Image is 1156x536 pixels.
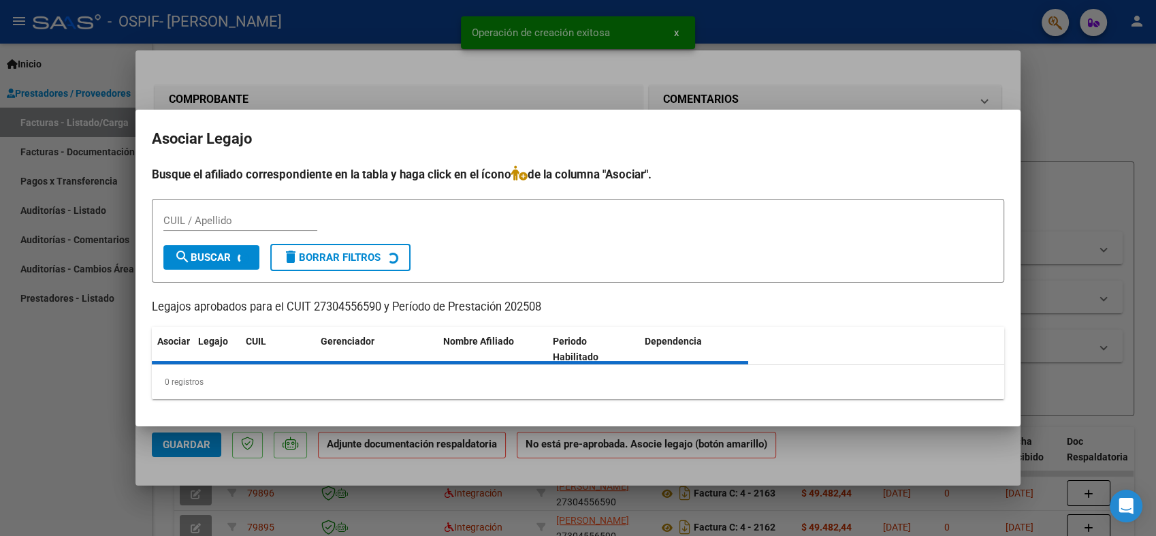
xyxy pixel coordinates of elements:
span: Nombre Afiliado [443,336,514,347]
mat-icon: delete [283,249,299,265]
datatable-header-cell: Legajo [193,327,240,372]
p: Legajos aprobados para el CUIT 27304556590 y Período de Prestación 202508 [152,299,1004,316]
datatable-header-cell: Nombre Afiliado [438,327,547,372]
datatable-header-cell: Asociar [152,327,193,372]
span: CUIL [246,336,266,347]
span: Gerenciador [321,336,374,347]
span: Asociar [157,336,190,347]
h2: Asociar Legajo [152,126,1004,152]
datatable-header-cell: Periodo Habilitado [547,327,639,372]
datatable-header-cell: Dependencia [639,327,749,372]
span: Dependencia [645,336,702,347]
span: Buscar [174,251,231,264]
datatable-header-cell: CUIL [240,327,315,372]
datatable-header-cell: Gerenciador [315,327,438,372]
h4: Busque el afiliado correspondiente en la tabla y haga click en el ícono de la columna "Asociar". [152,165,1004,183]
div: Open Intercom Messenger [1110,490,1142,522]
span: Borrar Filtros [283,251,381,264]
button: Buscar [163,245,259,270]
mat-icon: search [174,249,191,265]
span: Periodo Habilitado [553,336,598,362]
button: Borrar Filtros [270,244,411,271]
span: Legajo [198,336,228,347]
div: 0 registros [152,365,1004,399]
